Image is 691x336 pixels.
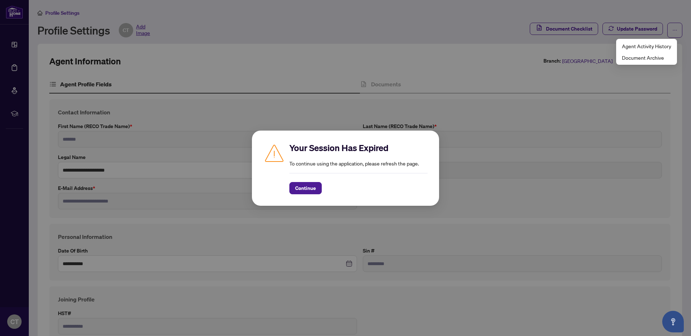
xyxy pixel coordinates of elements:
img: Caution icon [263,142,285,164]
span: Continue [295,182,316,194]
span: Agent Activity History [622,42,671,50]
h2: Your Session Has Expired [289,142,428,154]
span: Document Archive [622,54,671,62]
div: To continue using the application, please refresh the page. [289,142,428,194]
button: Open asap [662,311,684,332]
button: Continue [289,182,322,194]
